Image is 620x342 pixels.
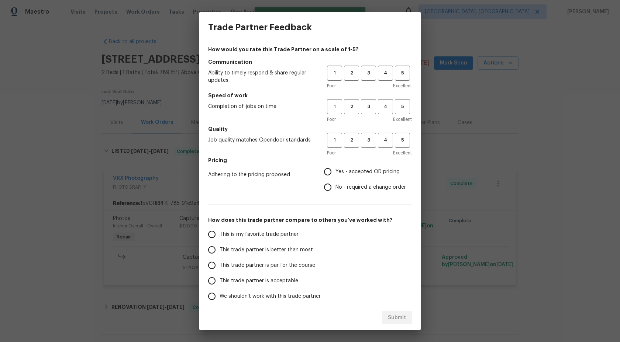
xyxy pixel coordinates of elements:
div: How does this trade partner compare to others you’ve worked with? [208,227,412,304]
span: We shouldn't work with this trade partner [220,293,321,300]
span: Excellent [393,149,412,157]
h3: Trade Partner Feedback [208,22,312,32]
span: Completion of jobs on time [208,103,315,110]
button: 3 [361,99,376,114]
h5: Speed of work [208,92,412,99]
span: Poor [327,116,336,123]
span: 3 [362,69,375,77]
span: Excellent [393,82,412,90]
span: 2 [345,69,358,77]
span: No - required a change order [335,184,406,191]
span: 3 [362,102,375,111]
div: Pricing [324,164,412,195]
button: 4 [378,66,393,81]
span: This trade partner is par for the course [220,262,315,269]
button: 1 [327,66,342,81]
button: 2 [344,66,359,81]
span: Adhering to the pricing proposed [208,171,312,178]
button: 3 [361,66,376,81]
span: 5 [396,136,409,144]
span: 5 [396,69,409,77]
span: Poor [327,82,336,90]
span: 5 [396,102,409,111]
h5: How does this trade partner compare to others you’ve worked with? [208,216,412,224]
span: 4 [379,102,392,111]
span: Poor [327,149,336,157]
button: 4 [378,99,393,114]
span: Excellent [393,116,412,123]
span: 1 [328,136,341,144]
span: This trade partner is acceptable [220,277,298,285]
span: Ability to timely respond & share regular updates [208,69,315,84]
button: 1 [327,99,342,114]
button: 1 [327,133,342,148]
span: 1 [328,102,341,111]
span: This trade partner is better than most [220,246,313,254]
button: 5 [395,99,410,114]
span: 2 [345,102,358,111]
h5: Pricing [208,157,412,164]
button: 3 [361,133,376,148]
span: Yes - accepted OD pricing [335,168,400,176]
h5: Communication [208,58,412,66]
button: 2 [344,99,359,114]
button: 2 [344,133,359,148]
span: 1 [328,69,341,77]
h5: Quality [208,125,412,133]
span: 4 [379,69,392,77]
h4: How would you rate this Trade Partner on a scale of 1-5? [208,46,412,53]
span: Job quality matches Opendoor standards [208,136,315,144]
span: This is my favorite trade partner [220,231,299,238]
button: 4 [378,133,393,148]
span: 2 [345,136,358,144]
span: 3 [362,136,375,144]
span: 4 [379,136,392,144]
button: 5 [395,133,410,148]
button: 5 [395,66,410,81]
